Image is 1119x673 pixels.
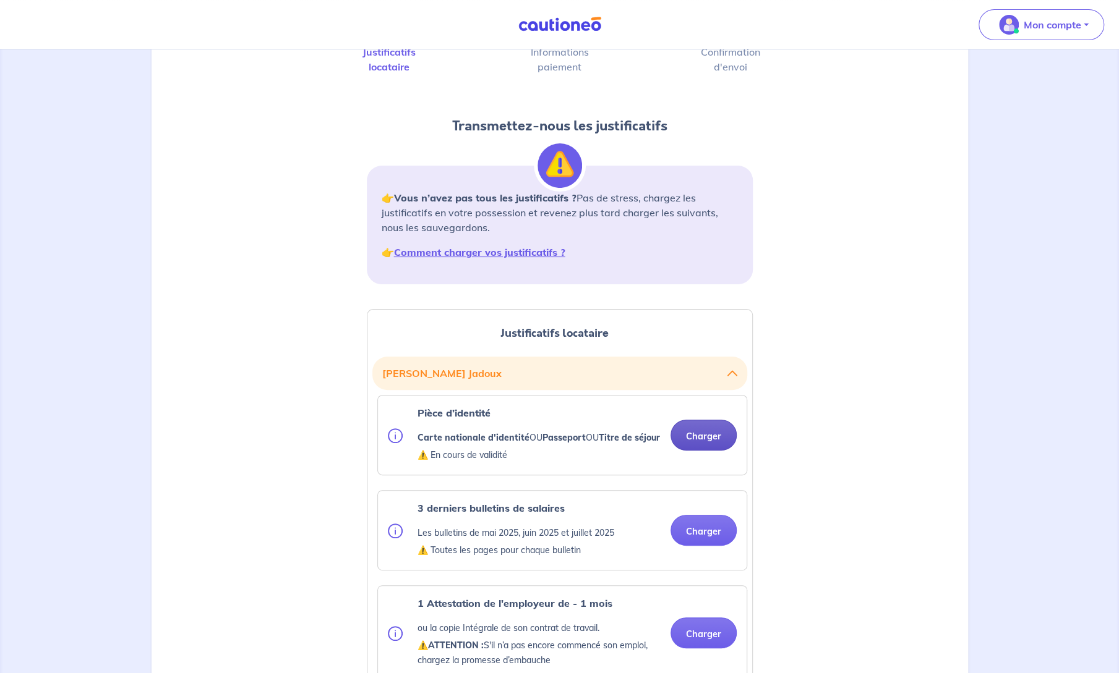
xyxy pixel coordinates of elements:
label: Confirmation d'envoi [718,47,743,72]
a: Comment charger vos justificatifs ? [394,246,565,258]
p: Les bulletins de mai 2025, juin 2025 et juillet 2025 [418,525,614,540]
img: illu_account_valid_menu.svg [999,15,1019,35]
button: illu_account_valid_menu.svgMon compte [979,9,1104,40]
button: Charger [671,515,737,546]
strong: Pièce d’identité [418,407,491,419]
strong: ATTENTION : [428,640,484,651]
span: Justificatifs locataire [500,325,609,341]
button: [PERSON_NAME] Jadoux [382,362,737,385]
strong: Carte nationale d'identité [418,432,529,443]
button: Charger [671,420,737,451]
strong: 3 derniers bulletins de salaires [418,502,565,514]
p: ⚠️ Toutes les pages pour chaque bulletin [418,543,614,557]
p: ⚠️ S'il n’a pas encore commencé son emploi, chargez la promesse d’embauche [418,638,661,667]
strong: Vous n’avez pas tous les justificatifs ? [394,192,577,204]
h2: Transmettez-nous les justificatifs [367,116,753,136]
label: Informations paiement [547,47,572,72]
img: info.svg [388,523,403,538]
img: illu_alert.svg [538,143,582,188]
label: Justificatifs locataire [377,47,401,72]
p: ou la copie Intégrale de son contrat de travail. [418,620,661,635]
p: OU OU [418,430,660,445]
strong: Passeport [542,432,586,443]
strong: Titre de séjour [599,432,660,443]
p: Mon compte [1024,17,1081,32]
div: categoryName: pay-slip, userCategory: cdi-without-trial [377,490,747,570]
p: 👉 [382,245,738,260]
img: Cautioneo [513,17,606,32]
img: info.svg [388,428,403,443]
div: categoryName: national-id, userCategory: cdi-without-trial [377,395,747,475]
img: info.svg [388,626,403,641]
strong: 1 Attestation de l'employeur de - 1 mois [418,597,612,609]
button: Charger [671,617,737,648]
p: 👉 Pas de stress, chargez les justificatifs en votre possession et revenez plus tard charger les s... [382,190,738,235]
p: ⚠️ En cours de validité [418,447,660,462]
